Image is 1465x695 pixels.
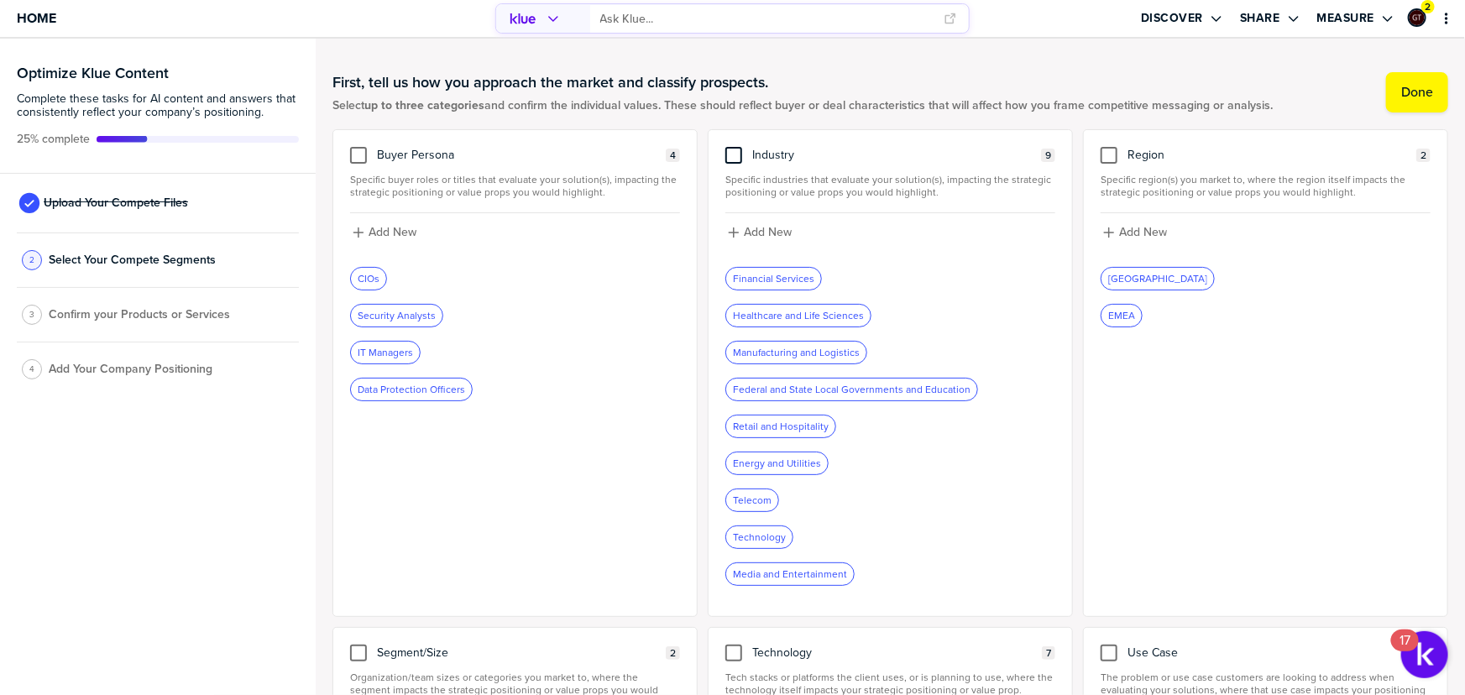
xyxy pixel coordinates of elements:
label: Measure [1317,11,1375,26]
label: Add New [744,225,792,240]
span: Buyer Persona [377,149,454,162]
span: Industry [752,149,794,162]
span: Active [17,133,90,146]
label: Discover [1141,11,1203,26]
h3: Optimize Klue Content [17,65,299,81]
span: Region [1128,149,1164,162]
label: Share [1240,11,1280,26]
strong: up to three categories [364,97,484,114]
span: Segment/Size [377,646,448,660]
span: Complete these tasks for AI content and answers that consistently reflect your company’s position... [17,92,299,119]
span: 9 [1045,149,1051,162]
span: 2 [670,647,676,660]
div: 17 [1400,640,1410,662]
label: Add New [369,225,416,240]
span: 2 [29,253,34,266]
label: Done [1401,84,1433,101]
button: Add New [725,223,1055,242]
span: Select and confirm the individual values. These should reflect buyer or deal characteristics that... [332,99,1273,112]
button: Open Resource Center, 17 new notifications [1401,631,1448,678]
span: Select Your Compete Segments [49,253,216,267]
span: Upload Your Compete Files [44,196,188,210]
span: 3 [29,308,34,321]
span: Specific buyer roles or titles that evaluate your solution(s), impacting the strategic positionin... [350,174,680,199]
span: 7 [1046,647,1051,660]
img: ee1355cada6433fc92aa15fbfe4afd43-sml.png [1410,10,1425,25]
span: 4 [29,363,34,375]
label: Add New [1119,225,1167,240]
span: Home [17,11,56,25]
button: Add New [350,223,680,242]
span: 4 [670,149,676,162]
button: Done [1386,72,1448,112]
span: Confirm your Products or Services [49,308,230,321]
input: Ask Klue... [600,5,934,33]
span: Specific industries that evaluate your solution(s), impacting the strategic positioning or value ... [725,174,1055,199]
span: Add Your Company Positioning [49,363,212,376]
span: Use Case [1128,646,1178,660]
div: Graham Tutti [1408,8,1426,27]
span: Technology [752,646,812,660]
a: Edit Profile [1406,7,1428,29]
span: 2 [1426,1,1431,13]
h1: First, tell us how you approach the market and classify prospects. [332,72,1273,92]
button: Add New [1101,223,1431,242]
span: 2 [1421,149,1426,162]
span: Specific region(s) you market to, where the region itself impacts the strategic positioning or va... [1101,174,1431,199]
